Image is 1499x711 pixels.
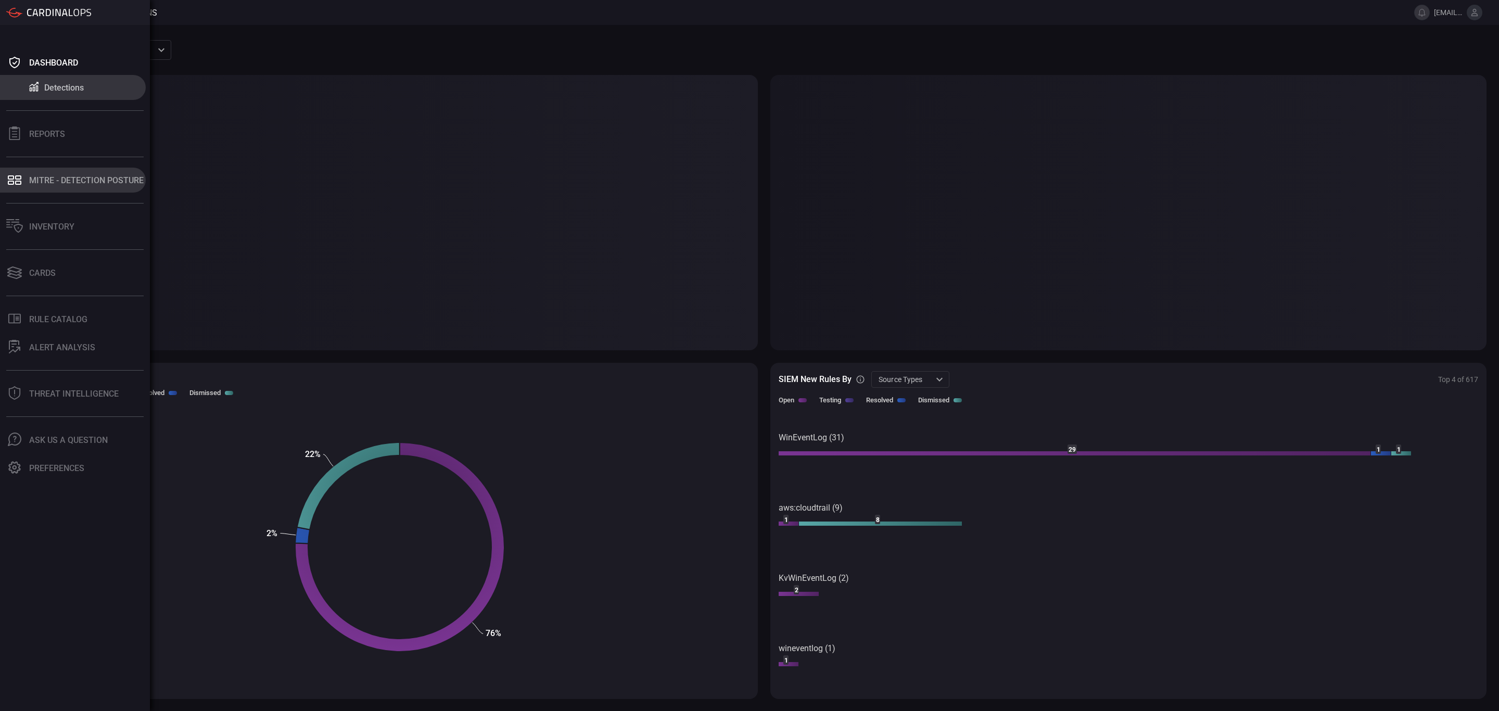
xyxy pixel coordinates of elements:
[29,389,119,399] div: Threat Intelligence
[1377,446,1380,453] text: 1
[29,222,74,232] div: Inventory
[779,573,849,583] text: KvWinEventLog (2)
[44,83,84,93] div: Detections
[876,516,880,524] text: 8
[1069,446,1076,453] text: 29
[29,175,144,185] div: MITRE - Detection Posture
[1397,446,1401,453] text: 1
[266,528,277,538] text: 2%
[779,433,844,442] text: WinEventLog (31)
[779,503,843,513] text: aws:cloudtrail (9)
[137,389,164,397] label: Resolved
[779,396,794,404] label: Open
[779,374,852,384] h3: SIEM New Rules by
[29,463,84,473] div: Preferences
[784,657,788,664] text: 1
[779,643,835,653] text: wineventlog (1)
[795,587,798,594] text: 2
[29,58,78,68] div: Dashboard
[1434,8,1463,17] span: [EMAIL_ADDRESS][PERSON_NAME][DOMAIN_NAME]
[819,396,841,404] label: Testing
[879,374,933,385] p: source types
[29,129,65,139] div: Reports
[1438,375,1478,384] div: Top 4 of 617
[29,342,95,352] div: ALERT ANALYSIS
[918,396,949,404] label: Dismissed
[866,396,893,404] label: Resolved
[29,435,108,445] div: Ask Us A Question
[29,268,56,278] div: Cards
[29,314,87,324] div: Rule Catalog
[305,449,321,459] text: 22%
[189,389,221,397] label: Dismissed
[784,516,788,524] text: 1
[486,628,501,638] text: 76%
